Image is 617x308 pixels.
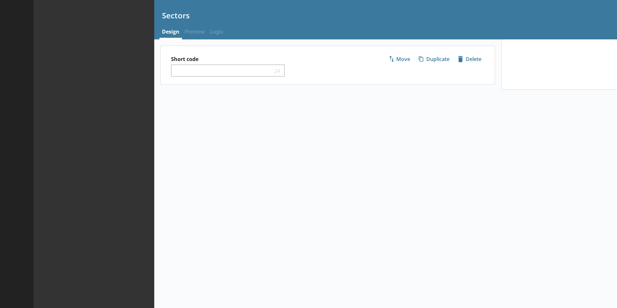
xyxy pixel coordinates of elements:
a: Design [159,26,182,39]
button: Move [386,54,413,65]
button: Duplicate [416,54,452,65]
span: Move [386,54,413,64]
span: Duplicate [416,54,452,64]
span: Logic [207,26,226,39]
span: 24 [273,67,282,74]
h1: Sectors [162,10,609,20]
button: Delete [455,54,484,65]
span: Preview [182,26,207,39]
span: Delete [455,54,484,64]
label: Short code [171,56,328,63]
